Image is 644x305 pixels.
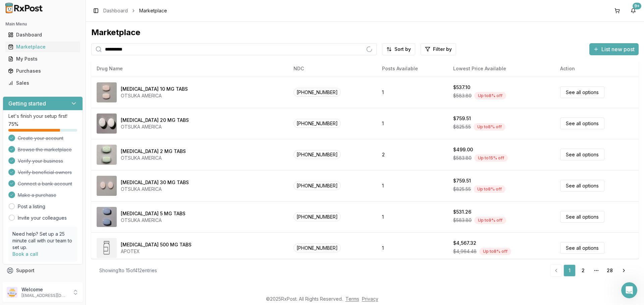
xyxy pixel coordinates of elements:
div: Up to 15 % off [474,154,508,162]
div: $4,567.32 [453,240,476,246]
img: Abilify 30 MG TABS [97,176,117,196]
button: Support [3,264,83,277]
button: Dashboard [3,29,83,40]
div: [MEDICAL_DATA] 10 MG TABS [121,86,188,92]
a: Privacy [362,296,378,302]
div: Showing 1 to 15 of 412 entries [99,267,157,274]
div: [MEDICAL_DATA] 500 MG TABS [121,241,192,248]
div: Purchases [8,68,77,74]
span: [PHONE_NUMBER] [293,243,341,252]
a: 1 [563,264,576,277]
span: Verify beneficial owners [18,169,72,176]
div: OTSUKA AMERICA [121,217,185,224]
span: [PHONE_NUMBER] [293,181,341,190]
div: APOTEX [121,248,192,255]
a: Book a call [12,251,38,257]
h3: Getting started [8,99,46,107]
span: Connect a bank account [18,180,72,187]
div: $537.10 [453,84,470,91]
a: 2 [577,264,589,277]
div: Up to 8 % off [474,185,505,193]
td: 1 [377,108,448,139]
p: Need help? Set up a 25 minute call with our team to set up. [12,231,73,251]
span: $825.55 [453,186,471,193]
button: Feedback [3,277,83,289]
div: OTSUKA AMERICA [121,186,189,193]
iframe: Intercom live chat [621,282,637,298]
a: Marketplace [5,41,80,53]
th: Drug Name [91,61,288,77]
div: 9+ [633,3,641,9]
td: 1 [377,77,448,108]
span: Make a purchase [18,192,56,199]
td: 1 [377,232,448,263]
nav: pagination [550,264,631,277]
a: See all options [560,211,604,223]
span: $583.80 [453,217,472,224]
div: Dashboard [8,31,77,38]
a: Dashboard [5,29,80,41]
a: Purchases [5,65,80,77]
th: Posts Available [377,61,448,77]
span: Create your account [18,135,63,142]
a: Go to next page [617,264,631,277]
div: OTSUKA AMERICA [121,92,188,99]
button: 9+ [628,5,639,16]
a: Post a listing [18,203,45,210]
button: Marketplace [3,42,83,52]
th: NDC [288,61,377,77]
div: My Posts [8,56,77,62]
img: RxPost Logo [3,3,46,13]
th: Action [555,61,639,77]
span: [PHONE_NUMBER] [293,119,341,128]
div: Up to 8 % off [474,92,506,99]
button: Filter by [421,43,456,55]
button: Purchases [3,66,83,76]
div: Up to 9 % off [474,217,506,224]
span: 75 % [8,121,18,128]
td: 1 [377,170,448,201]
a: List new post [589,47,639,53]
img: Abilify 20 MG TABS [97,113,117,134]
div: Up to 8 % off [474,123,505,131]
span: $825.55 [453,124,471,130]
a: My Posts [5,53,80,65]
span: $4,964.48 [453,248,477,255]
a: See all options [560,149,604,160]
img: Abilify 2 MG TABS [97,145,117,165]
div: OTSUKA AMERICA [121,155,186,161]
button: Sales [3,78,83,88]
div: [MEDICAL_DATA] 30 MG TABS [121,179,189,186]
a: See all options [560,180,604,192]
td: 1 [377,201,448,232]
div: OTSUKA AMERICA [121,124,189,130]
div: Sales [8,80,77,86]
div: $759.51 [453,115,471,122]
th: Lowest Price Available [448,61,555,77]
a: Terms [345,296,359,302]
div: [MEDICAL_DATA] 5 MG TABS [121,210,185,217]
div: $531.26 [453,209,471,215]
div: Up to 8 % off [479,248,511,255]
a: Sales [5,77,80,89]
button: Sort by [382,43,415,55]
span: Verify your business [18,158,63,164]
button: My Posts [3,54,83,64]
div: [MEDICAL_DATA] 2 MG TABS [121,148,186,155]
div: $759.51 [453,177,471,184]
div: [MEDICAL_DATA] 20 MG TABS [121,117,189,124]
a: See all options [560,242,604,254]
h2: Main Menu [5,21,80,27]
a: Invite your colleagues [18,215,67,221]
span: Browse the marketplace [18,146,72,153]
span: Sort by [394,46,411,53]
p: [EMAIL_ADDRESS][DOMAIN_NAME] [21,293,68,298]
span: Filter by [433,46,452,53]
a: Dashboard [103,7,128,14]
span: $583.80 [453,92,472,99]
img: Abilify 5 MG TABS [97,207,117,227]
a: See all options [560,118,604,129]
a: 28 [604,264,616,277]
a: See all options [560,86,604,98]
td: 2 [377,139,448,170]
